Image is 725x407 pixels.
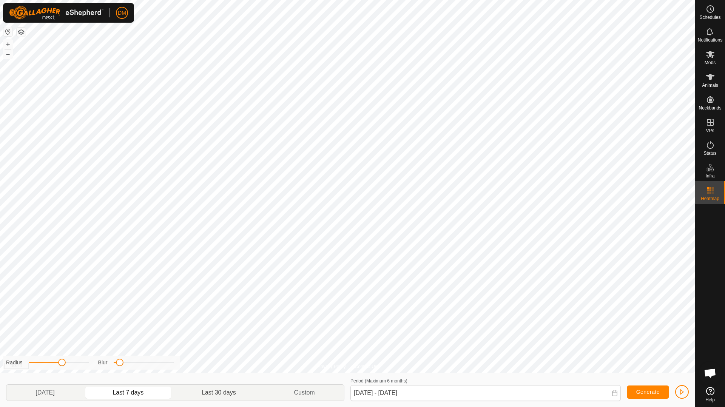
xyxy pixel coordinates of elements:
a: Open chat [699,362,722,384]
span: Help [705,398,715,402]
span: DM [118,9,126,17]
span: Generate [636,389,660,395]
span: Infra [705,174,714,178]
span: Last 30 days [202,388,236,397]
button: – [3,49,12,59]
a: Help [695,384,725,405]
span: Notifications [698,38,722,42]
label: Blur [98,359,108,367]
button: Reset Map [3,27,12,36]
label: Radius [6,359,23,367]
span: VPs [706,128,714,133]
span: Last 7 days [113,388,143,397]
label: Period (Maximum 6 months) [350,378,407,384]
a: Contact Us [355,363,377,370]
span: Neckbands [699,106,721,110]
span: Custom [294,388,315,397]
button: + [3,40,12,49]
button: Map Layers [17,28,26,37]
span: Animals [702,83,718,88]
button: Generate [627,385,669,399]
span: [DATE] [35,388,54,397]
img: Gallagher Logo [9,6,103,20]
span: Mobs [705,60,716,65]
span: Schedules [699,15,720,20]
a: Privacy Policy [318,363,346,370]
span: Heatmap [701,196,719,201]
span: Status [703,151,716,156]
